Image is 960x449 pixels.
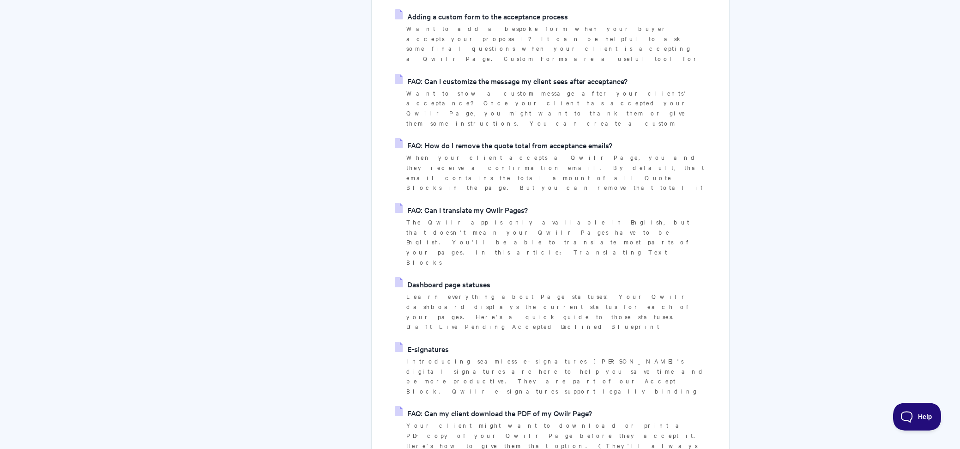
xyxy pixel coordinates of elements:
a: E-signatures [395,342,449,356]
p: Want to add a bespoke form when your buyer accepts your proposal? It can be helpful to ask some f... [406,24,706,64]
a: FAQ: Can I translate my Qwilr Pages? [395,203,528,217]
p: When your client accepts a Qwilr Page, you and they receive a confirmation email. By default, tha... [406,152,706,193]
p: Introducing seamless e-signatures [PERSON_NAME]'s digital signatures are here to help you save ti... [406,356,706,396]
p: The Qwilr app is only available in English, but that doesn't mean your Qwilr Pages have to be Eng... [406,217,706,267]
a: Adding a custom form to the acceptance process [395,9,568,23]
a: FAQ: Can I customize the message my client sees after acceptance? [395,74,628,88]
a: FAQ: How do I remove the quote total from acceptance emails? [395,138,612,152]
p: Learn everything about Page statuses! Your Qwilr dashboard displays the current status for each o... [406,291,706,332]
iframe: Toggle Customer Support [893,403,942,431]
p: Want to show a custom message after your clients' acceptance? Once your client has accepted your ... [406,88,706,128]
a: FAQ: Can my client download the PDF of my Qwilr Page? [395,406,592,420]
a: Dashboard page statuses [395,277,490,291]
